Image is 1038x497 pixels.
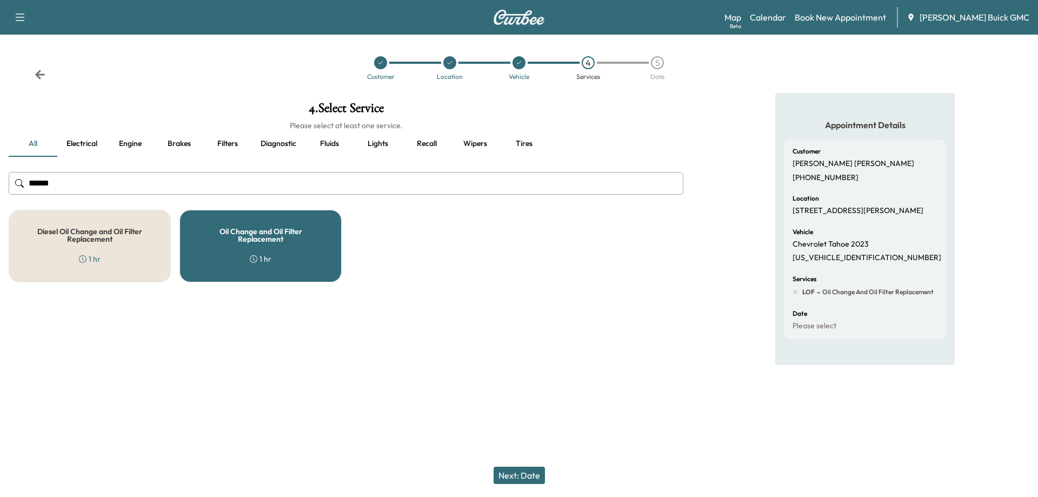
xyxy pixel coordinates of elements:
h5: Oil Change and Oil Filter Replacement [197,228,324,243]
div: 4 [582,56,595,69]
p: [PHONE_NUMBER] [793,173,859,183]
div: 1 hr [79,254,101,264]
button: Engine [106,131,155,157]
a: MapBeta [724,11,741,24]
div: Beta [730,22,741,30]
div: Vehicle [509,74,529,80]
div: Date [650,74,664,80]
button: Diagnostic [252,131,305,157]
h6: Date [793,310,807,317]
button: Wipers [451,131,500,157]
button: Electrical [57,131,106,157]
button: all [9,131,57,157]
div: Services [576,74,600,80]
div: 1 hr [250,254,271,264]
h1: 4 . Select Service [9,102,683,120]
h6: Services [793,276,816,282]
div: 5 [651,56,664,69]
h6: Vehicle [793,229,813,235]
h6: Location [793,195,819,202]
button: Lights [354,131,402,157]
p: [US_VEHICLE_IDENTIFICATION_NUMBER] [793,253,941,263]
a: Book New Appointment [795,11,886,24]
span: - [815,287,820,297]
h6: Customer [793,148,821,155]
button: Filters [203,131,252,157]
span: [PERSON_NAME] Buick GMC [920,11,1029,24]
button: Tires [500,131,548,157]
button: Brakes [155,131,203,157]
h5: Appointment Details [784,119,946,131]
div: Customer [367,74,395,80]
p: Chevrolet Tahoe 2023 [793,240,869,249]
h6: Please select at least one service. [9,120,683,131]
h5: Diesel Oil Change and Oil Filter Replacement [26,228,153,243]
a: Calendar [750,11,786,24]
img: Curbee Logo [493,10,545,25]
p: [STREET_ADDRESS][PERSON_NAME] [793,206,923,216]
span: LOF [802,288,815,296]
p: Please select [793,321,836,331]
p: [PERSON_NAME] [PERSON_NAME] [793,159,914,169]
button: Recall [402,131,451,157]
div: Back [35,69,45,80]
button: Next: Date [494,467,545,484]
div: basic tabs example [9,131,683,157]
div: Location [437,74,463,80]
button: Fluids [305,131,354,157]
span: Oil Change and Oil Filter Replacement [820,288,934,296]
